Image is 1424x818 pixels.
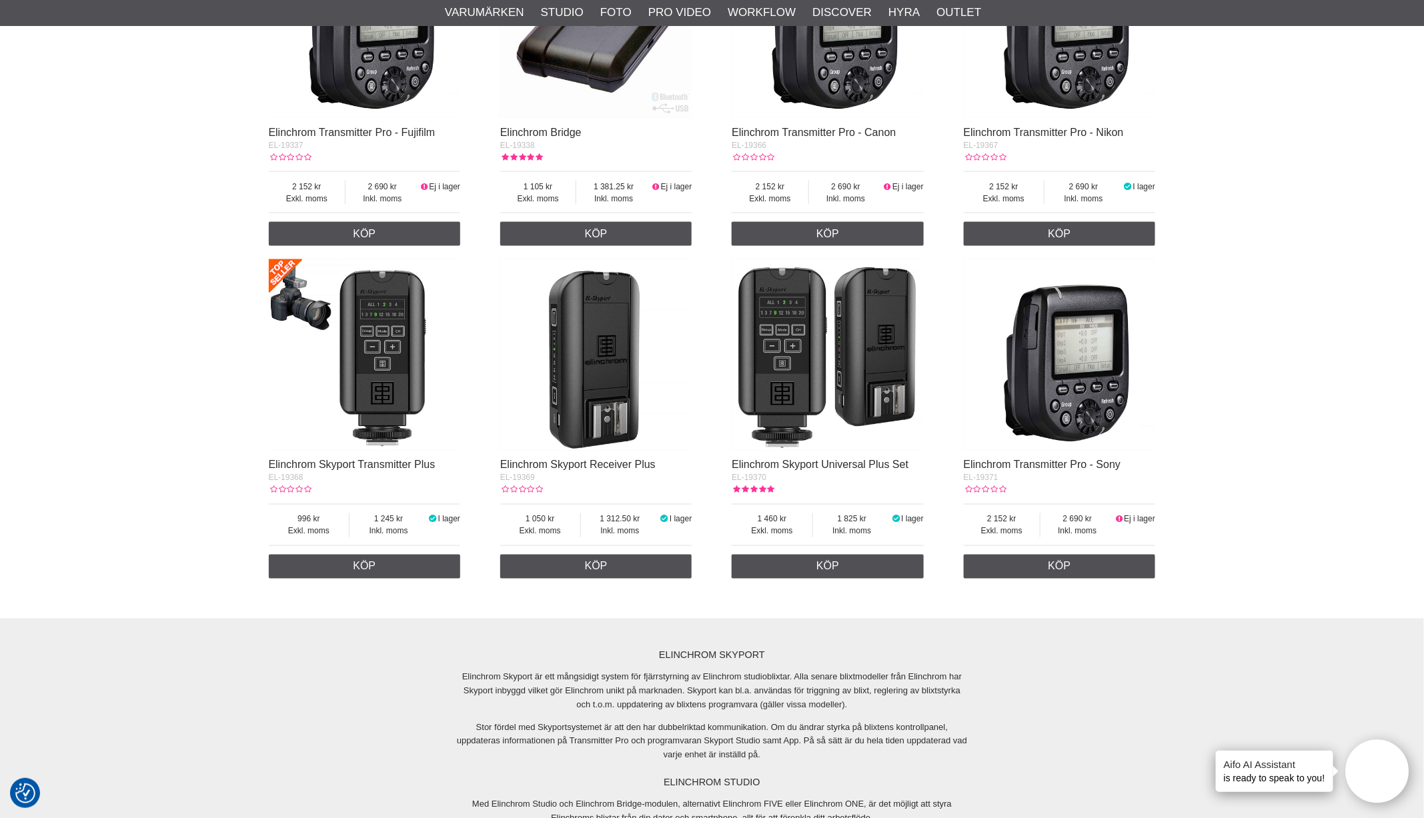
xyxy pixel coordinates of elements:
[813,513,891,525] span: 1 825
[269,141,303,150] span: EL-19337
[964,525,1040,537] span: Exkl. moms
[576,181,651,193] span: 1 381.25
[1216,751,1333,792] div: is ready to speak to you!
[269,525,349,537] span: Exkl. moms
[500,513,580,525] span: 1 050
[732,181,808,193] span: 2 152
[500,525,580,537] span: Exkl. moms
[891,515,902,524] i: I lager
[500,459,656,471] a: Elinchrom Skyport Receiver Plus
[15,781,35,805] button: Samtyckesinställningar
[964,259,1156,451] img: Elinchrom Transmitter Pro - Sony
[576,193,651,205] span: Inkl. moms
[269,259,461,451] img: Elinchrom Skyport Transmitter Plus
[732,222,924,246] a: Köp
[964,555,1156,579] a: Köp
[500,222,692,246] a: Köp
[809,193,883,205] span: Inkl. moms
[269,193,345,205] span: Exkl. moms
[732,127,896,138] a: Elinchrom Transmitter Pro - Canon
[809,181,883,193] span: 2 690
[15,783,35,803] img: Revisit consent button
[541,4,584,21] a: Studio
[500,141,535,150] span: EL-19338
[661,182,692,191] span: Ej i lager
[936,4,981,21] a: Outlet
[964,151,1006,163] div: Kundbetyg: 0
[1224,757,1325,771] h4: Aifo AI Assistant
[964,193,1044,205] span: Exkl. moms
[964,513,1040,525] span: 2 152
[964,459,1121,471] a: Elinchrom Transmitter Pro - Sony
[269,513,349,525] span: 996
[581,525,660,537] span: Inkl. moms
[1123,182,1133,191] i: I lager
[429,182,460,191] span: Ej i lager
[500,193,576,205] span: Exkl. moms
[349,513,428,525] span: 1 245
[888,4,920,21] a: Hyra
[269,484,311,496] div: Kundbetyg: 0
[964,473,998,483] span: EL-19371
[600,4,632,21] a: Foto
[345,193,420,205] span: Inkl. moms
[1133,182,1155,191] span: I lager
[581,513,660,525] span: 1 312.50
[648,4,711,21] a: Pro Video
[732,151,774,163] div: Kundbetyg: 0
[500,151,543,163] div: Kundbetyg: 5.00
[651,182,661,191] i: Ej i lager
[1040,513,1115,525] span: 2 690
[420,182,430,191] i: Ej i lager
[732,459,908,471] a: Elinchrom Skyport Universal Plus Set
[964,222,1156,246] a: Köp
[812,4,872,21] a: Discover
[1044,193,1123,205] span: Inkl. moms
[500,473,535,483] span: EL-19369
[732,513,812,525] span: 1 460
[670,515,692,524] span: I lager
[500,181,576,193] span: 1 105
[1115,515,1125,524] i: Ej i lager
[732,525,812,537] span: Exkl. moms
[438,515,460,524] span: I lager
[269,555,461,579] a: Köp
[732,259,924,451] img: Elinchrom Skyport Universal Plus Set
[500,555,692,579] a: Köp
[500,484,543,496] div: Kundbetyg: 0
[349,525,428,537] span: Inkl. moms
[269,127,436,138] a: Elinchrom Transmitter Pro - Fujifilm
[728,4,796,21] a: Workflow
[500,259,692,451] img: Elinchrom Skyport Receiver Plus
[456,649,968,662] h4: ELINCHROM SKYPORT
[732,555,924,579] a: Köp
[732,141,766,150] span: EL-19366
[964,141,998,150] span: EL-19367
[456,721,968,763] p: Stor fördel med Skyportsystemet är att den har dubbelriktad kommunikation. Om du ändrar styrka på...
[1124,515,1155,524] span: Ej i lager
[500,127,582,138] a: Elinchrom Bridge
[813,525,891,537] span: Inkl. moms
[964,484,1006,496] div: Kundbetyg: 0
[269,181,345,193] span: 2 152
[445,4,524,21] a: Varumärken
[345,181,420,193] span: 2 690
[732,484,774,496] div: Kundbetyg: 5.00
[428,515,438,524] i: I lager
[456,776,968,789] h4: ELINCHROM STUDIO
[269,459,436,471] a: Elinchrom Skyport Transmitter Plus
[732,193,808,205] span: Exkl. moms
[269,151,311,163] div: Kundbetyg: 0
[892,182,924,191] span: Ej i lager
[1044,181,1123,193] span: 2 690
[732,473,766,483] span: EL-19370
[901,515,923,524] span: I lager
[964,181,1044,193] span: 2 152
[964,127,1124,138] a: Elinchrom Transmitter Pro - Nikon
[456,671,968,712] p: Elinchrom Skyport är ett mångsidigt system för fjärrstyrning av Elinchrom studioblixtar. Alla sen...
[1040,525,1115,537] span: Inkl. moms
[659,515,670,524] i: I lager
[882,182,892,191] i: Ej i lager
[269,222,461,246] a: Köp
[269,473,303,483] span: EL-19368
